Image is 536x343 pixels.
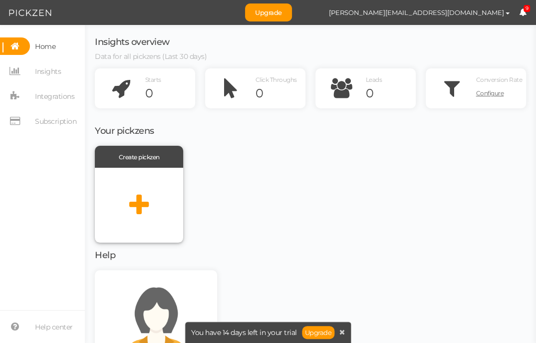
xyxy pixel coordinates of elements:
[95,250,115,261] span: Help
[245,3,292,21] a: Upgrade
[35,38,55,54] span: Home
[35,63,61,79] span: Insights
[524,5,531,12] span: 9
[119,153,160,161] span: Create pickzen
[35,113,76,129] span: Subscription
[35,88,74,104] span: Integrations
[95,52,207,61] span: Data for all pickzens (Last 30 days)
[145,76,161,83] span: Starts
[9,7,51,19] img: Pickzen logo
[256,76,297,83] span: Click Throughs
[302,326,335,339] a: Upgrade
[35,319,73,335] span: Help center
[476,89,504,97] span: Configure
[366,86,414,101] div: 0
[319,4,519,21] button: [PERSON_NAME][EMAIL_ADDRESS][DOMAIN_NAME]
[302,4,319,21] img: 9f13d8b3a3313786cfb006b6938ab219
[95,125,154,136] span: Your pickzens
[366,76,382,83] span: Leads
[329,8,504,16] span: [PERSON_NAME][EMAIL_ADDRESS][DOMAIN_NAME]
[476,86,525,101] a: Configure
[476,76,523,83] span: Conversion Rate
[145,86,194,101] div: 0
[95,36,170,47] span: Insights overview
[191,329,297,336] span: You have 14 days left in your trial
[256,86,304,101] div: 0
